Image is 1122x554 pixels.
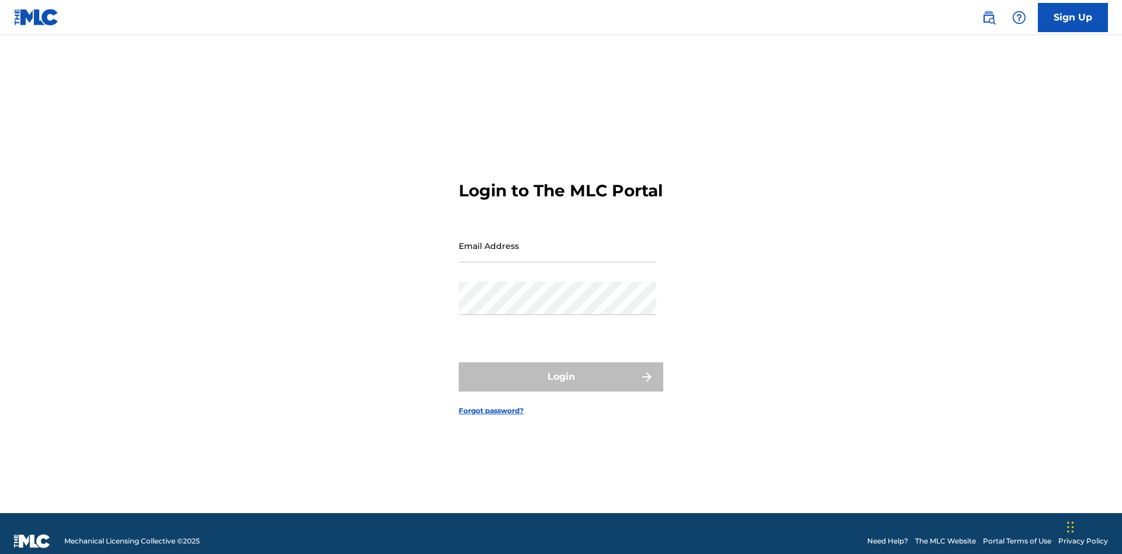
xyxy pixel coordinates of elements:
iframe: Chat Widget [1064,498,1122,554]
div: Help [1007,6,1031,29]
img: MLC Logo [14,9,59,26]
a: Need Help? [867,536,908,546]
h3: Login to The MLC Portal [459,181,663,201]
img: help [1012,11,1026,25]
div: Drag [1067,510,1074,545]
a: Public Search [977,6,1000,29]
a: Privacy Policy [1058,536,1108,546]
a: Forgot password? [459,406,524,416]
img: search [982,11,996,25]
img: logo [14,534,50,548]
a: Portal Terms of Use [983,536,1051,546]
span: Mechanical Licensing Collective © 2025 [64,536,200,546]
a: Sign Up [1038,3,1108,32]
a: The MLC Website [915,536,976,546]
